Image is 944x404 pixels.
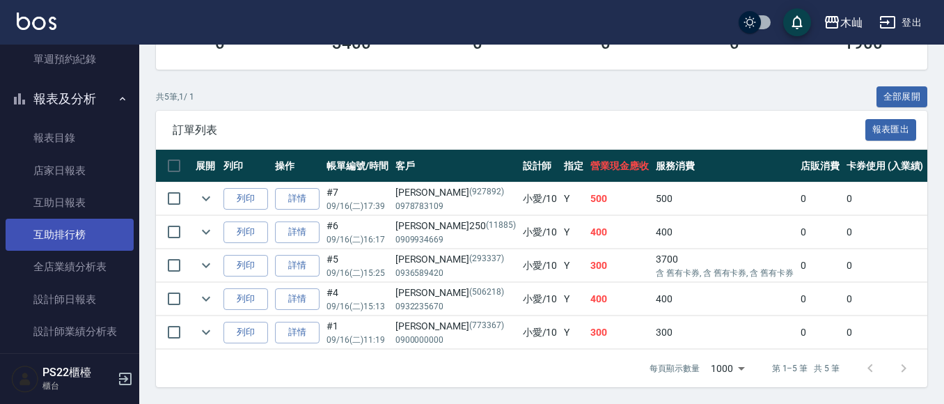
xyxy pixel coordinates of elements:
td: 0 [843,283,927,316]
p: 0936589420 [395,267,516,279]
a: 報表目錄 [6,122,134,154]
td: 0 [797,182,843,215]
td: 0 [797,216,843,249]
th: 服務消費 [652,150,797,182]
button: 列印 [223,322,268,343]
p: (293337) [469,252,504,267]
div: [PERSON_NAME]250 [395,219,516,233]
button: 列印 [223,188,268,210]
p: 09/16 (二) 11:19 [327,334,388,346]
p: (927892) [469,185,504,200]
p: 每頁顯示數量 [650,362,700,375]
a: 詳情 [275,255,320,277]
td: 小愛 /10 [519,283,561,316]
div: [PERSON_NAME] [395,286,516,300]
p: (11885) [486,219,516,233]
th: 指定 [560,150,587,182]
td: Y [560,283,587,316]
h5: PS22櫃檯 [42,366,113,380]
a: 店家日報表 [6,155,134,187]
td: #1 [323,316,392,349]
td: Y [560,216,587,249]
button: expand row [196,288,217,309]
button: expand row [196,322,217,343]
td: 3700 [652,249,797,282]
button: 列印 [223,288,268,310]
td: #7 [323,182,392,215]
a: 互助排行榜 [6,219,134,251]
p: 09/16 (二) 17:39 [327,200,388,212]
th: 設計師 [519,150,561,182]
a: 單週預約紀錄 [6,43,134,75]
td: 400 [652,283,797,316]
button: expand row [196,255,217,276]
button: 列印 [223,222,268,243]
div: [PERSON_NAME] [395,185,516,200]
button: 木屾 [818,8,868,37]
p: (506218) [469,286,504,300]
td: 0 [843,182,927,215]
td: 300 [587,316,652,349]
th: 帳單編號/時間 [323,150,392,182]
a: 設計師業績分析表 [6,316,134,348]
p: 09/16 (二) 15:13 [327,300,388,313]
button: 登出 [874,10,927,36]
a: 設計師日報表 [6,283,134,316]
p: 09/16 (二) 16:17 [327,233,388,246]
a: 詳情 [275,222,320,243]
p: 0909934669 [395,233,516,246]
td: 小愛 /10 [519,216,561,249]
td: 0 [797,249,843,282]
td: 0 [797,316,843,349]
div: [PERSON_NAME] [395,252,516,267]
th: 店販消費 [797,150,843,182]
td: Y [560,182,587,215]
button: 全部展開 [876,86,928,108]
td: 小愛 /10 [519,182,561,215]
td: #4 [323,283,392,316]
th: 操作 [272,150,323,182]
button: 報表匯出 [865,119,917,141]
td: 小愛 /10 [519,316,561,349]
th: 客戶 [392,150,519,182]
th: 營業現金應收 [587,150,652,182]
td: 0 [843,216,927,249]
td: #5 [323,249,392,282]
td: Y [560,249,587,282]
span: 訂單列表 [173,123,865,137]
td: 500 [652,182,797,215]
td: 0 [843,249,927,282]
a: 詳情 [275,188,320,210]
a: 詳情 [275,322,320,343]
td: #6 [323,216,392,249]
div: 1000 [705,350,750,387]
p: 共 5 筆, 1 / 1 [156,91,194,103]
td: 400 [652,216,797,249]
button: 列印 [223,255,268,277]
img: Person [11,365,39,393]
a: 互助日報表 [6,187,134,219]
p: 0900000000 [395,334,516,346]
p: 第 1–5 筆 共 5 筆 [772,362,840,375]
th: 列印 [220,150,272,182]
td: 500 [587,182,652,215]
th: 展開 [192,150,220,182]
td: 400 [587,283,652,316]
a: 報表匯出 [865,123,917,136]
p: 09/16 (二) 15:25 [327,267,388,279]
td: 0 [843,316,927,349]
p: 0932235670 [395,300,516,313]
p: 櫃台 [42,380,113,392]
a: 詳情 [275,288,320,310]
p: (773367) [469,319,504,334]
div: 木屾 [840,14,863,31]
td: 400 [587,216,652,249]
td: 300 [587,249,652,282]
button: expand row [196,188,217,209]
p: 0978783109 [395,200,516,212]
a: 全店業績分析表 [6,251,134,283]
button: expand row [196,222,217,242]
img: Logo [17,13,56,30]
th: 卡券使用 (入業績) [843,150,927,182]
p: 含 舊有卡券, 含 舊有卡券, 含 舊有卡券 [656,267,794,279]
